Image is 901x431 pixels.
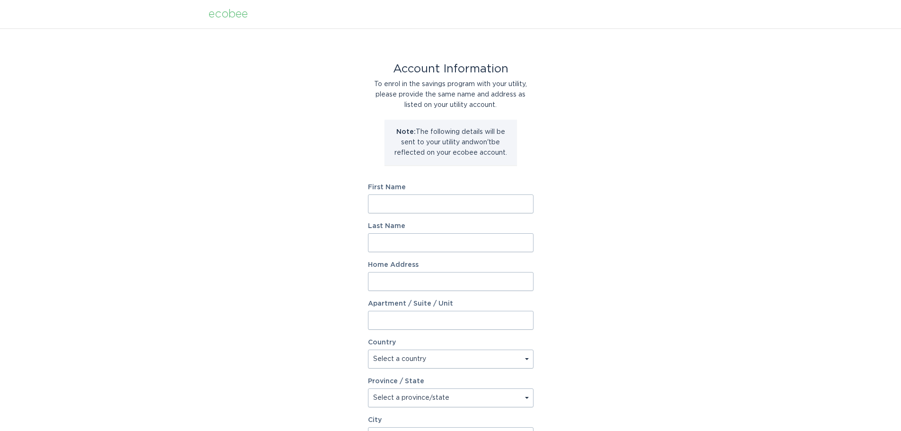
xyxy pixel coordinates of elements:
[368,79,534,110] div: To enrol in the savings program with your utility, please provide the same name and address as li...
[368,262,534,268] label: Home Address
[368,64,534,74] div: Account Information
[368,378,424,385] label: Province / State
[368,184,534,191] label: First Name
[368,300,534,307] label: Apartment / Suite / Unit
[368,223,534,229] label: Last Name
[368,417,534,423] label: City
[368,339,396,346] label: Country
[396,129,416,135] strong: Note:
[209,9,248,19] div: ecobee
[392,127,510,158] p: The following details will be sent to your utility and won't be reflected on your ecobee account.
